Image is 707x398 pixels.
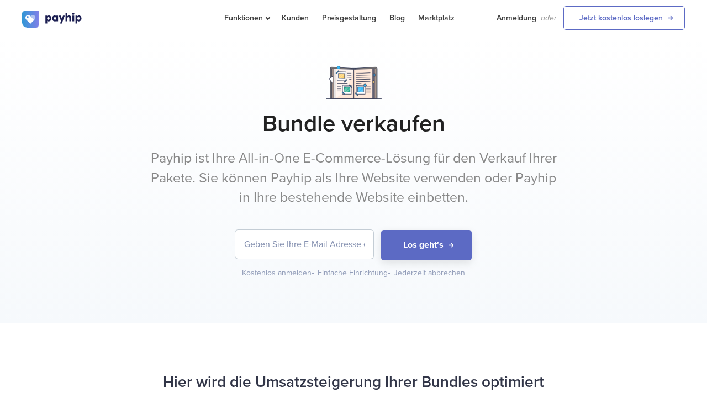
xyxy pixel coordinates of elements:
button: Los geht's [381,230,472,260]
h2: Hier wird die Umsatzsteigerung Ihrer Bundles optimiert [22,368,685,397]
img: logo.svg [22,11,83,28]
h1: Bundle verkaufen [22,110,685,138]
img: Notebook.png [326,66,382,99]
span: • [388,268,391,277]
div: Jederzeit abbrechen [394,268,465,279]
a: Jetzt kostenlos loslegen [563,6,685,30]
span: • [312,268,314,277]
p: Payhip ist Ihre All-in-One E-Commerce-Lösung für den Verkauf Ihrer Pakete. Sie können Payhip als ... [146,149,561,208]
span: Funktionen [224,13,268,23]
div: Einfache Einrichtung [318,268,392,279]
div: Kostenlos anmelden [242,268,315,279]
input: Geben Sie Ihre E-Mail Adresse ein [235,230,373,259]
